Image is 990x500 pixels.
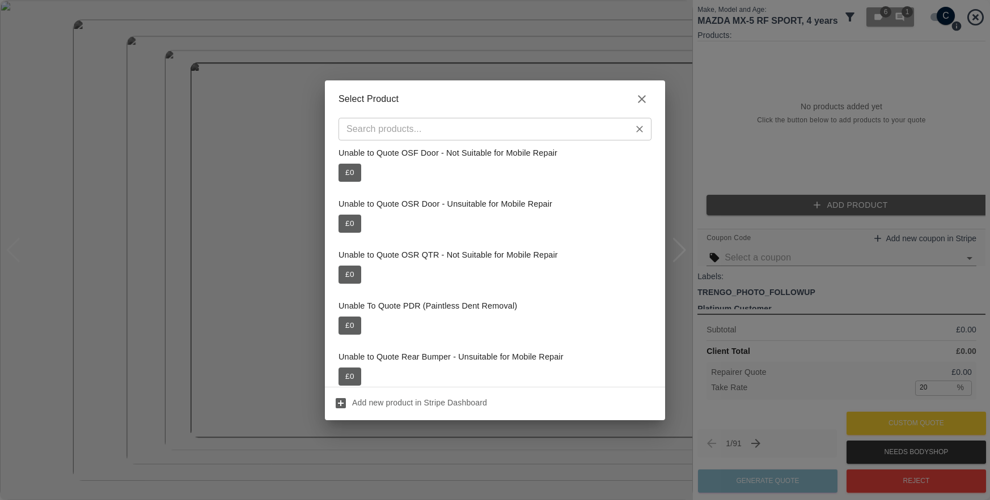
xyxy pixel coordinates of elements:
button: £0 [339,367,361,386]
button: Clear [632,121,648,137]
p: Unable to Quote OSF Door - Not Suitable for Mobile Repair [339,147,651,160]
p: Unable To Quote PDR (Paintless Dent Removal) [339,300,651,313]
button: £0 [339,266,361,284]
p: Add new product in Stripe Dashboard [352,397,487,408]
p: Unable to Quote OSR Door - Unsuitable for Mobile Repair [339,198,651,211]
p: Select Product [339,92,399,106]
button: £0 [339,164,361,182]
input: Search products... [342,121,629,137]
p: Unable to Quote OSR QTR - Not Suitable for Mobile Repair [339,249,651,262]
button: £0 [339,317,361,335]
p: Unable to Quote Rear Bumper - Unsuitable for Mobile Repair [339,351,651,364]
button: £0 [339,215,361,233]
